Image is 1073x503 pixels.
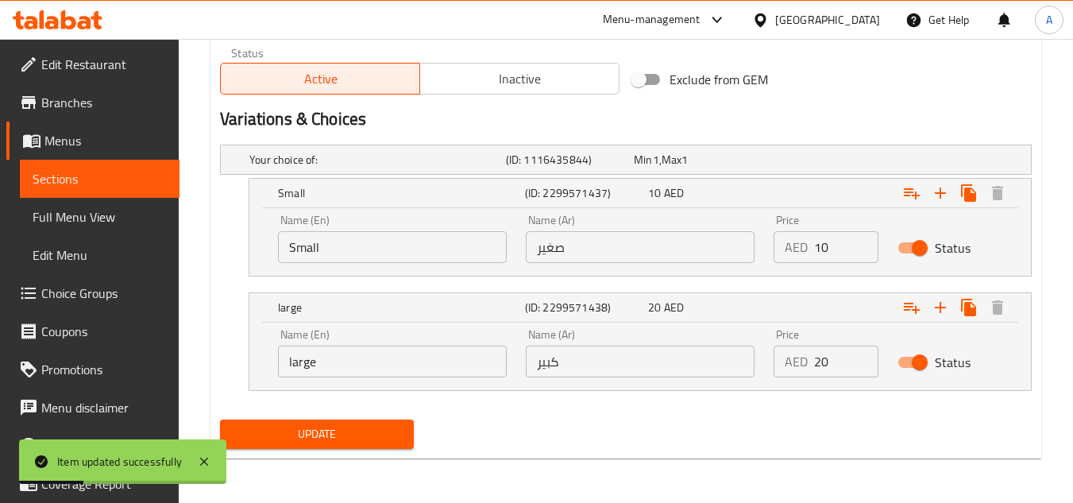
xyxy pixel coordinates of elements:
span: Update [233,424,400,444]
input: Please enter price [814,346,878,377]
a: Full Menu View [20,198,179,236]
button: Add choice group [897,179,926,207]
a: Branches [6,83,179,122]
p: AED [785,352,808,371]
div: Expand [249,179,1031,207]
a: Promotions [6,350,179,389]
h5: Your choice of: [249,152,500,168]
h5: (ID: 2299571438) [525,300,642,315]
span: Edit Restaurant [41,55,167,74]
div: Expand [221,145,1031,174]
span: Coverage Report [41,474,167,493]
div: [GEOGRAPHIC_DATA] [775,11,880,29]
button: Inactive [419,63,619,95]
div: , [634,152,755,168]
span: Sections [33,169,167,188]
a: Menus [6,122,179,160]
span: Active [227,68,414,91]
span: Menu disclaimer [41,398,167,417]
a: Menu disclaimer [6,389,179,427]
span: Choice Groups [41,284,167,303]
span: Inactive [426,68,613,91]
span: 1 [653,149,659,170]
div: Menu-management [603,10,701,29]
span: AED [664,183,684,203]
span: Menus [44,131,167,150]
button: Active [220,63,420,95]
span: Exclude from GEM [670,70,768,89]
button: Add new choice [926,179,955,207]
button: Delete large [983,293,1012,322]
span: Coupons [41,322,167,341]
h5: (ID: 2299571437) [525,185,642,201]
button: Add new choice [926,293,955,322]
a: Choice Groups [6,274,179,312]
input: Please enter price [814,231,878,263]
a: Sections [20,160,179,198]
input: Enter name Ar [526,231,755,263]
span: Promotions [41,360,167,379]
h5: large [278,300,519,315]
div: Item updated successfully [57,453,182,470]
input: Enter name En [278,231,507,263]
a: Upsell [6,427,179,465]
h5: (ID: 1116435844) [506,152,627,168]
div: Expand [249,293,1031,322]
span: A [1046,11,1052,29]
p: AED [785,238,808,257]
span: Edit Menu [33,246,167,265]
span: 20 [648,297,661,318]
span: Max [662,149,681,170]
a: Coverage Report [6,465,179,503]
span: Status [935,238,971,257]
button: Clone new choice [955,179,983,207]
span: AED [664,297,684,318]
span: Upsell [41,436,167,455]
h2: Variations & Choices [220,107,1032,131]
span: Full Menu View [33,207,167,226]
h5: Small [278,185,519,201]
button: Add choice group [897,293,926,322]
a: Coupons [6,312,179,350]
span: Min [634,149,652,170]
a: Edit Menu [20,236,179,274]
span: 1 [681,149,688,170]
span: Branches [41,93,167,112]
span: 10 [648,183,661,203]
input: Enter name Ar [526,346,755,377]
button: Clone new choice [955,293,983,322]
span: Status [935,353,971,372]
a: Edit Restaurant [6,45,179,83]
button: Update [220,420,413,449]
button: Delete Small [983,179,1012,207]
input: Enter name En [278,346,507,377]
